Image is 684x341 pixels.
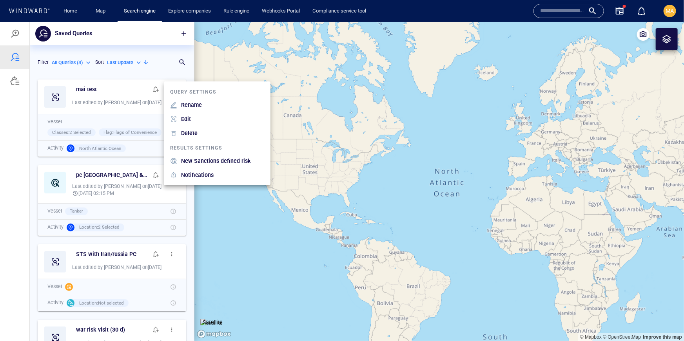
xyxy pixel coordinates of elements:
p: Notifications [181,148,214,158]
p: New Sanctions defined risk [181,134,251,144]
span: MA [666,8,674,14]
p: Delete [181,106,198,116]
div: Notification center [637,6,646,16]
button: MA [662,3,678,19]
a: Home [61,4,81,18]
iframe: Chat [651,306,678,335]
p: Rename [181,78,202,88]
p: Edit [181,92,191,102]
button: Map [89,4,114,18]
button: Home [58,4,83,18]
a: Webhooks Portal [259,4,303,18]
a: Compliance service tool [309,4,369,18]
p: Query settings [170,67,216,74]
p: Results settings [170,123,222,130]
a: Search engine [121,4,159,18]
a: Explore companies [165,4,214,18]
a: Rule engine [220,4,252,18]
a: Map [93,4,111,18]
